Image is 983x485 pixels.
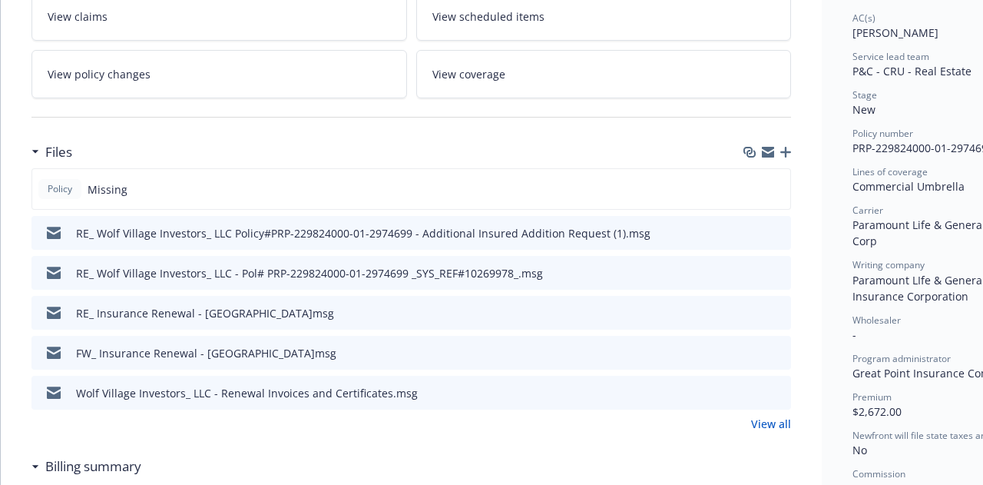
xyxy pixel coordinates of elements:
span: AC(s) [852,12,875,25]
span: View scheduled items [432,8,544,25]
button: preview file [771,345,785,361]
span: No [852,443,867,457]
button: download file [746,225,759,241]
div: Billing summary [31,457,141,477]
button: preview file [771,225,785,241]
span: New [852,102,875,117]
div: Wolf Village Investors_ LLC - Renewal Invoices and Certificates.msg [76,385,418,401]
button: download file [746,305,759,321]
button: download file [746,385,759,401]
span: Writing company [852,258,925,271]
span: Service lead team [852,50,929,63]
span: $2,672.00 [852,404,902,419]
button: preview file [771,265,785,281]
a: View coverage [416,50,792,98]
h3: Files [45,142,72,162]
span: Lines of coverage [852,165,928,178]
span: P&C - CRU - Real Estate [852,64,971,78]
button: preview file [771,385,785,401]
div: RE_ Wolf Village Investors_ LLC - Pol# PRP-229824000-01-2974699 _SYS_REF#10269978_.msg [76,265,543,281]
div: Files [31,142,72,162]
div: RE_ Wolf Village Investors_ LLC Policy#PRP-229824000-01-2974699 - Additional Insured Addition Req... [76,225,650,241]
span: Policy number [852,127,913,140]
span: Policy [45,182,75,196]
button: download file [746,345,759,361]
div: FW_ Insurance Renewal - [GEOGRAPHIC_DATA]msg [76,345,336,361]
span: Missing [88,181,127,198]
span: View claims [48,8,108,25]
span: Program administrator [852,352,951,365]
span: View coverage [432,66,505,82]
div: RE_ Insurance Renewal - [GEOGRAPHIC_DATA]msg [76,305,334,321]
span: Premium [852,390,892,404]
button: download file [746,265,759,281]
button: preview file [771,305,785,321]
a: View policy changes [31,50,407,98]
h3: Billing summary [45,457,141,477]
a: View all [751,416,791,432]
span: Wholesaler [852,314,901,327]
span: - [852,327,856,342]
span: [PERSON_NAME] [852,25,938,40]
span: View policy changes [48,66,151,82]
span: Carrier [852,204,883,217]
span: Stage [852,88,877,101]
span: Commission [852,467,905,480]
